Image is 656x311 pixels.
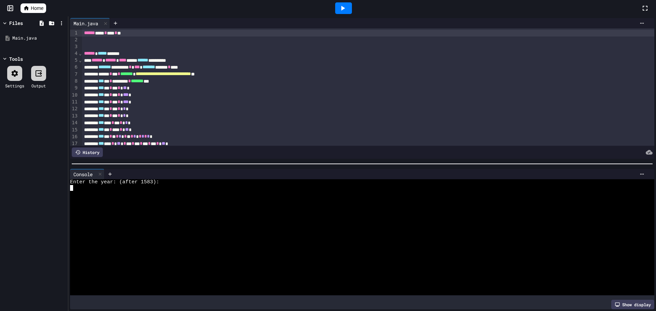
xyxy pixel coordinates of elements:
[627,284,649,304] iframe: chat widget
[70,57,79,64] div: 5
[70,85,79,91] div: 9
[70,133,79,140] div: 16
[70,92,79,99] div: 10
[9,55,23,62] div: Tools
[70,113,79,119] div: 13
[599,254,649,283] iframe: chat widget
[70,20,101,27] div: Main.java
[70,169,105,179] div: Console
[70,37,79,43] div: 2
[9,19,23,27] div: Files
[5,83,24,89] div: Settings
[70,105,79,112] div: 12
[12,35,66,42] div: Main.java
[70,127,79,133] div: 15
[79,51,82,56] span: Fold line
[70,43,79,50] div: 3
[70,50,79,57] div: 4
[70,179,159,185] span: Enter the year: (after 1583):
[70,140,79,147] div: 17
[611,300,654,309] div: Show display
[70,18,110,28] div: Main.java
[70,99,79,105] div: 11
[31,5,43,12] span: Home
[70,64,79,71] div: 6
[70,30,79,37] div: 1
[70,171,96,178] div: Console
[31,83,46,89] div: Output
[79,57,82,63] span: Fold line
[70,71,79,78] div: 7
[70,78,79,85] div: 8
[72,147,103,157] div: History
[70,119,79,126] div: 14
[20,3,46,13] a: Home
